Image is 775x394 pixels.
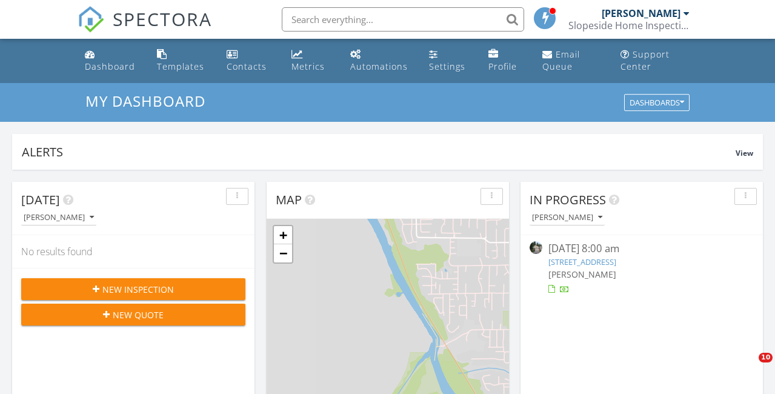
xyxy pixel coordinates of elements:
[530,241,542,254] img: 9561042%2Freports%2F772e5cce-d133-492c-ad3f-b6bba2e1f841%2Fcover_photos%2F0oprJktkm0MywIY8Vbsj%2F...
[21,304,245,326] button: New Quote
[78,16,212,42] a: SPECTORA
[620,48,670,72] div: Support Center
[102,283,174,296] span: New Inspection
[291,61,325,72] div: Metrics
[78,6,104,33] img: The Best Home Inspection Software - Spectora
[157,61,204,72] div: Templates
[602,7,680,19] div: [PERSON_NAME]
[152,44,212,78] a: Templates
[350,61,408,72] div: Automations
[532,213,602,222] div: [PERSON_NAME]
[24,213,94,222] div: [PERSON_NAME]
[548,269,616,280] span: [PERSON_NAME]
[429,61,465,72] div: Settings
[548,241,735,256] div: [DATE] 8:00 am
[21,192,60,208] span: [DATE]
[113,6,212,32] span: SPECTORA
[630,99,684,107] div: Dashboards
[287,44,336,78] a: Metrics
[530,192,606,208] span: In Progress
[85,91,205,111] span: My Dashboard
[530,210,605,226] button: [PERSON_NAME]
[759,353,773,362] span: 10
[276,192,302,208] span: Map
[222,44,277,78] a: Contacts
[568,19,690,32] div: Slopeside Home Inspections
[530,241,754,295] a: [DATE] 8:00 am [STREET_ADDRESS] [PERSON_NAME]
[85,61,135,72] div: Dashboard
[548,256,616,267] a: [STREET_ADDRESS]
[424,44,474,78] a: Settings
[22,144,736,160] div: Alerts
[484,44,528,78] a: Company Profile
[542,48,580,72] div: Email Queue
[537,44,607,78] a: Email Queue
[113,309,164,321] span: New Quote
[21,278,245,300] button: New Inspection
[274,226,292,244] a: Zoom in
[624,95,690,112] button: Dashboards
[21,210,96,226] button: [PERSON_NAME]
[80,44,142,78] a: Dashboard
[734,353,763,382] iframe: Intercom live chat
[345,44,414,78] a: Automations (Basic)
[616,44,695,78] a: Support Center
[12,235,254,268] div: No results found
[227,61,267,72] div: Contacts
[282,7,524,32] input: Search everything...
[736,148,753,158] span: View
[488,61,517,72] div: Profile
[274,244,292,262] a: Zoom out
